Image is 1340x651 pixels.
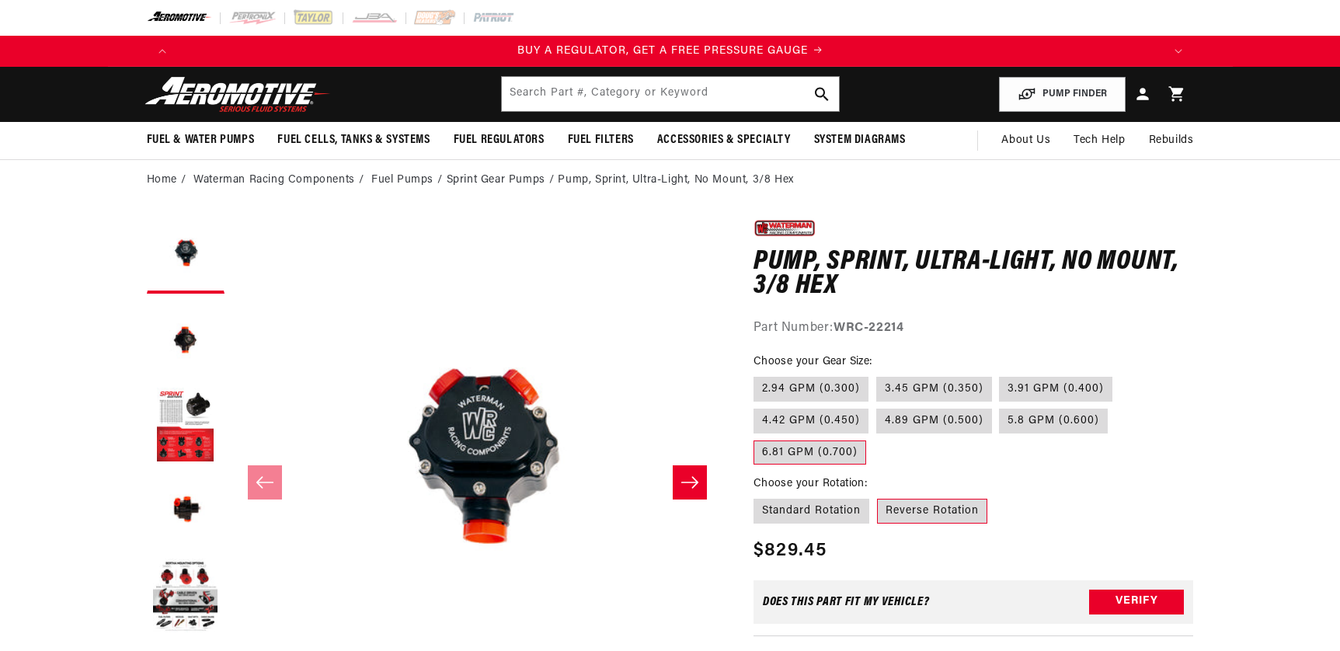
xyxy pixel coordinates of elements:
button: Load image 4 in gallery view [147,472,224,550]
label: Standard Rotation [754,499,869,524]
label: Reverse Rotation [877,499,987,524]
div: Does This part fit My vehicle? [763,596,930,608]
legend: Choose your Gear Size: [754,353,874,370]
label: 6.81 GPM (0.700) [754,440,866,465]
summary: Fuel Filters [556,122,646,158]
span: Tech Help [1074,132,1125,149]
button: Load image 1 in gallery view [147,216,224,294]
span: $829.45 [754,537,827,565]
label: 2.94 GPM (0.300) [754,377,868,402]
a: About Us [990,122,1062,159]
label: 4.89 GPM (0.500) [876,409,992,433]
li: Sprint Gear Pumps [447,172,559,189]
img: Aeromotive [141,76,335,113]
a: Fuel Pumps [371,172,433,189]
span: Rebuilds [1149,132,1194,149]
button: Slide right [673,465,707,500]
div: Part Number: [754,319,1194,339]
button: Slide left [248,465,282,500]
span: Fuel & Water Pumps [147,132,255,148]
label: 3.45 GPM (0.350) [876,377,992,402]
legend: Choose your Rotation: [754,475,868,492]
button: Translation missing: en.sections.announcements.next_announcement [1163,36,1194,67]
span: About Us [1001,134,1050,146]
summary: Tech Help [1062,122,1136,159]
span: System Diagrams [814,132,906,148]
strong: WRC-22214 [834,322,903,334]
h1: Pump, Sprint, Ultra-Light, No Mount, 3/8 Hex [754,250,1194,299]
div: Announcement [178,43,1163,60]
span: Accessories & Specialty [657,132,791,148]
button: PUMP FINDER [999,77,1126,112]
li: Pump, Sprint, Ultra-Light, No Mount, 3/8 Hex [558,172,793,189]
span: BUY A REGULATOR, GET A FREE PRESSURE GAUGE [517,45,808,57]
label: 4.42 GPM (0.450) [754,409,868,433]
label: 5.8 GPM (0.600) [999,409,1108,433]
a: BUY A REGULATOR, GET A FREE PRESSURE GAUGE [178,43,1163,60]
button: Translation missing: en.sections.announcements.previous_announcement [147,36,178,67]
slideshow-component: Translation missing: en.sections.announcements.announcement_bar [108,36,1233,67]
nav: breadcrumbs [147,172,1194,189]
summary: System Diagrams [802,122,917,158]
span: Fuel Filters [568,132,634,148]
a: Home [147,172,177,189]
summary: Rebuilds [1137,122,1206,159]
a: Waterman Racing Components [193,172,355,189]
summary: Fuel Cells, Tanks & Systems [266,122,441,158]
summary: Fuel & Water Pumps [135,122,266,158]
label: 3.91 GPM (0.400) [999,377,1112,402]
button: Load image 5 in gallery view [147,558,224,635]
button: Verify [1089,590,1184,614]
div: 1 of 4 [178,43,1163,60]
button: search button [805,77,839,111]
button: Load image 2 in gallery view [147,301,224,379]
span: Fuel Regulators [454,132,545,148]
summary: Accessories & Specialty [646,122,802,158]
input: Search by Part Number, Category or Keyword [502,77,839,111]
span: Fuel Cells, Tanks & Systems [277,132,430,148]
button: Load image 3 in gallery view [147,387,224,465]
summary: Fuel Regulators [442,122,556,158]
